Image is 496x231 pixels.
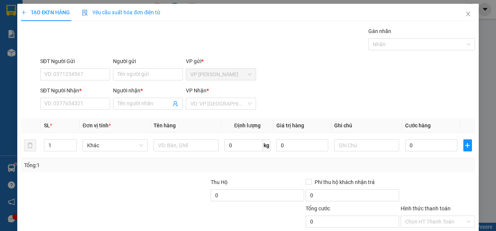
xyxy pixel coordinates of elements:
[405,122,431,128] span: Cước hàng
[40,86,110,95] div: SĐT Người Nhận
[368,28,391,34] label: Gán nhãn
[263,139,270,151] span: kg
[306,205,330,211] span: Tổng cước
[312,178,378,186] span: Phí thu hộ khách nhận trả
[186,88,207,94] span: VP Nhận
[24,139,36,151] button: delete
[82,9,160,15] span: Yêu cầu xuất hóa đơn điện tử
[82,10,88,16] img: icon
[87,140,143,151] span: Khác
[83,122,111,128] span: Đơn vị tính
[401,205,451,211] label: Hình thức thanh toán
[463,139,472,151] button: plus
[24,161,192,169] div: Tổng: 1
[154,139,219,151] input: VD: Bàn, Ghế
[113,57,183,65] div: Người gửi
[276,122,304,128] span: Giá trị hàng
[154,122,176,128] span: Tên hàng
[113,86,183,95] div: Người nhận
[276,139,329,151] input: 0
[211,179,228,185] span: Thu Hộ
[172,101,178,107] span: user-add
[21,10,26,15] span: plus
[21,9,70,15] span: TẠO ĐƠN HÀNG
[458,4,479,25] button: Close
[40,57,110,65] div: SĐT Người Gửi
[465,11,471,17] span: close
[334,139,399,151] input: Ghi Chú
[190,69,251,80] span: VP Cao Tốc
[234,122,261,128] span: Định lượng
[331,118,402,133] th: Ghi chú
[186,57,256,65] div: VP gửi
[44,122,50,128] span: SL
[464,142,472,148] span: plus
